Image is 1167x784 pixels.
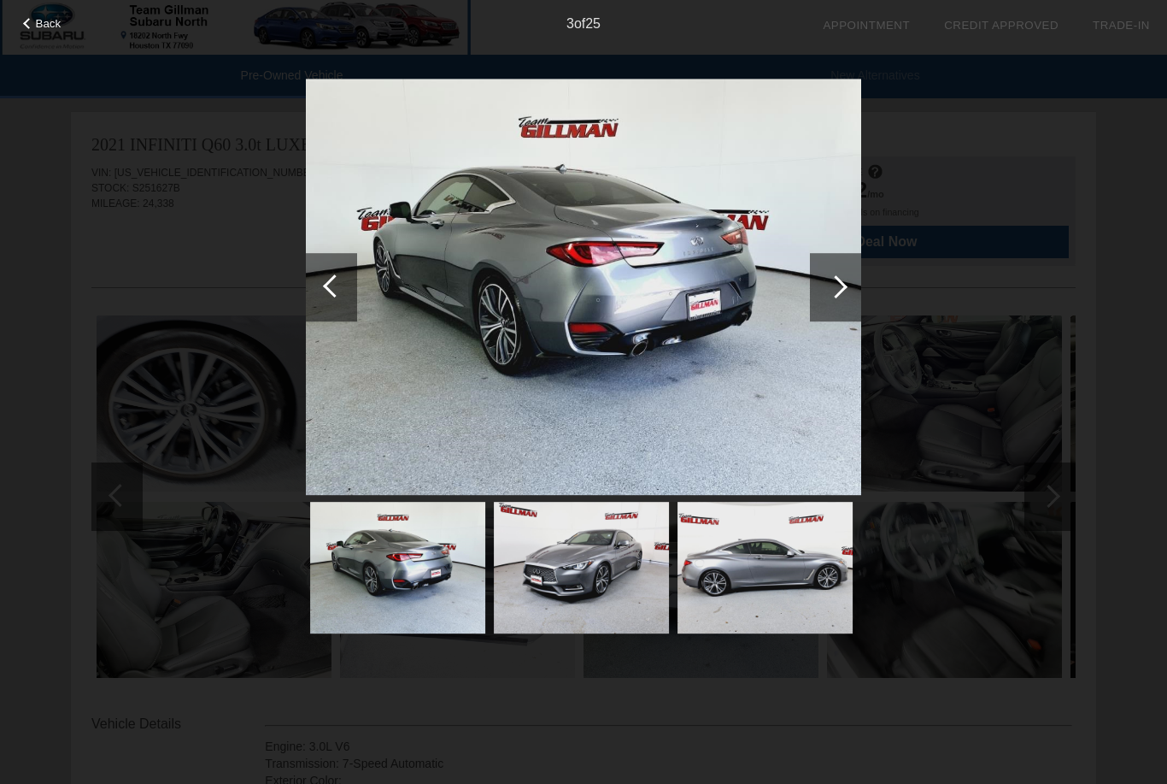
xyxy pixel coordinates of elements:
span: 25 [585,16,601,31]
span: 3 [566,16,574,31]
img: image.aspx [494,502,669,634]
img: image.aspx [306,79,861,496]
img: image.aspx [677,502,853,634]
a: Trade-In [1093,19,1150,32]
a: Appointment [823,19,910,32]
a: Credit Approved [944,19,1059,32]
span: Back [36,17,62,30]
img: image.aspx [310,502,485,634]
